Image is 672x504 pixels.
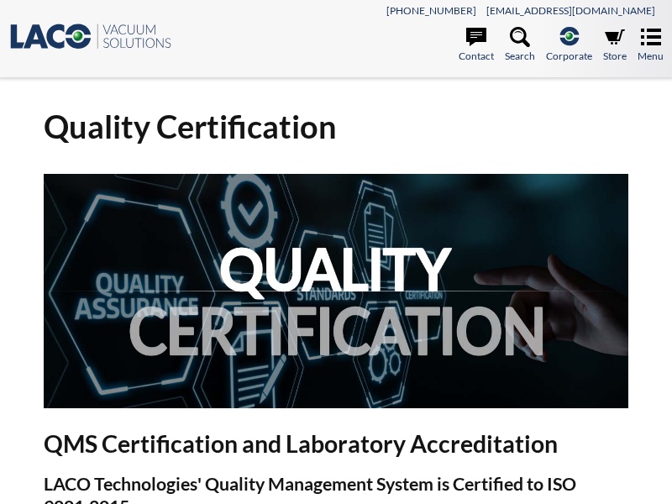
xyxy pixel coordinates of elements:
[546,48,592,64] span: Corporate
[44,174,628,407] img: Quality Certification header
[386,4,476,17] a: [PHONE_NUMBER]
[638,27,664,64] a: Menu
[44,428,628,459] h2: QMS Certification and Laboratory Accreditation
[486,4,655,17] a: [EMAIL_ADDRESS][DOMAIN_NAME]
[44,106,628,147] h1: Quality Certification
[459,27,494,64] a: Contact
[505,27,535,64] a: Search
[603,27,627,64] a: Store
